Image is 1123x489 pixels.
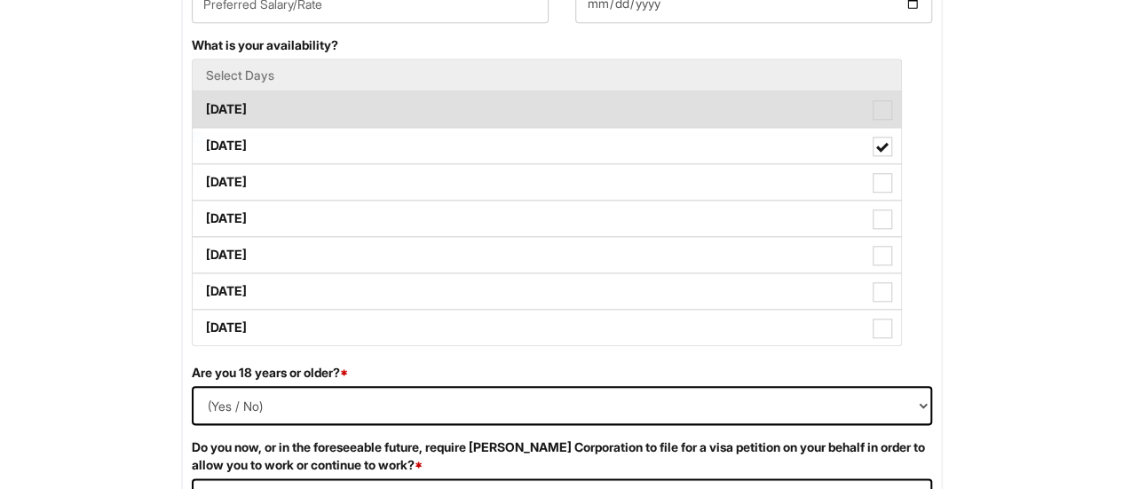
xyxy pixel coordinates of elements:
label: [DATE] [193,237,901,272]
label: [DATE] [193,128,901,163]
label: [DATE] [193,91,901,127]
label: [DATE] [193,310,901,345]
h5: Select Days [206,68,888,82]
label: [DATE] [193,201,901,236]
label: What is your availability? [192,36,338,54]
label: Do you now, or in the foreseeable future, require [PERSON_NAME] Corporation to file for a visa pe... [192,438,932,474]
select: (Yes / No) [192,386,932,425]
label: Are you 18 years or older? [192,364,348,382]
label: [DATE] [193,164,901,200]
label: [DATE] [193,273,901,309]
